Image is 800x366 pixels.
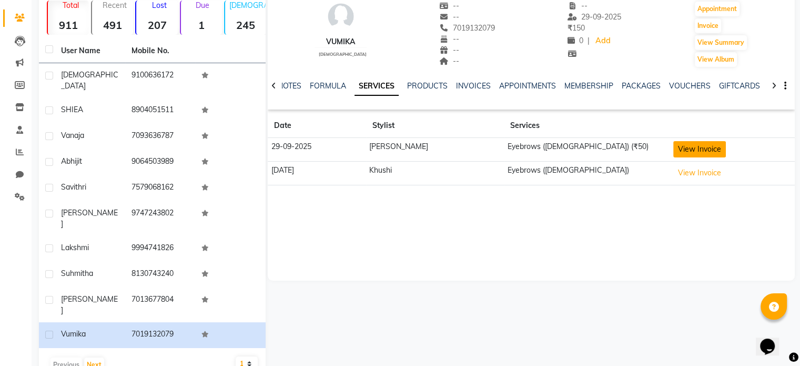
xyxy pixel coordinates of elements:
strong: 491 [92,18,133,32]
img: avatar [325,1,357,32]
p: Recent [96,1,133,10]
span: -- [439,56,459,66]
span: -- [439,1,459,11]
span: Savithri [61,182,86,192]
span: -- [439,12,459,22]
span: -- [439,34,459,44]
span: 7019132079 [439,23,495,33]
td: Khushi [366,161,504,185]
a: Add [594,34,612,48]
p: Total [52,1,89,10]
td: 9064503989 [125,150,196,175]
td: 7013677804 [125,288,196,322]
th: Date [268,114,366,138]
td: 9747243802 [125,201,196,236]
a: MEMBERSHIP [564,81,613,91]
span: SHIEA [61,105,83,114]
a: NOTES [278,81,301,91]
td: 8904051511 [125,98,196,124]
th: Services [504,114,670,138]
span: Abhijit [61,156,82,166]
span: 0 [568,36,583,45]
button: View Invoice [673,141,726,157]
td: 9994741826 [125,236,196,262]
span: vumika [61,329,86,339]
span: Suhmitha [61,269,93,278]
button: View Summary [695,35,747,50]
td: 7579068162 [125,175,196,201]
td: Eyebrows ([DEMOGRAPHIC_DATA]) (₹50) [504,138,670,162]
strong: 245 [225,18,266,32]
td: 8130743240 [125,262,196,288]
span: [PERSON_NAME] [61,208,118,229]
a: INVOICES [456,81,491,91]
span: 29-09-2025 [568,12,621,22]
span: | [588,35,590,46]
button: Appointment [695,2,740,16]
td: 7019132079 [125,322,196,348]
td: Eyebrows ([DEMOGRAPHIC_DATA]) [504,161,670,185]
span: ₹ [568,23,572,33]
td: [DATE] [268,161,366,185]
td: [PERSON_NAME] [366,138,504,162]
p: Lost [140,1,177,10]
a: SERVICES [355,77,399,96]
strong: 1 [181,18,222,32]
a: PACKAGES [622,81,661,91]
span: -- [568,1,588,11]
a: FORMULA [310,81,346,91]
strong: 207 [136,18,177,32]
th: Mobile No. [125,39,196,63]
td: 29-09-2025 [268,138,366,162]
a: VOUCHERS [669,81,711,91]
td: 7093636787 [125,124,196,150]
p: Due [183,1,222,10]
strong: 911 [48,18,89,32]
td: 9100636172 [125,63,196,98]
p: [DEMOGRAPHIC_DATA] [229,1,266,10]
a: PRODUCTS [407,81,448,91]
a: GIFTCARDS [719,81,760,91]
span: Lakshmi [61,243,89,252]
span: -- [439,45,459,55]
span: 150 [568,23,585,33]
button: View Album [695,52,737,67]
span: Vanaja [61,131,84,140]
iframe: chat widget [756,324,789,355]
div: vumika [315,36,367,47]
span: [DEMOGRAPHIC_DATA] [61,70,118,91]
th: User Name [55,39,125,63]
button: View Invoice [673,165,726,181]
span: [PERSON_NAME] [61,294,118,315]
span: [DEMOGRAPHIC_DATA] [319,52,367,57]
button: Invoice [695,18,721,33]
a: APPOINTMENTS [499,81,556,91]
th: Stylist [366,114,504,138]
